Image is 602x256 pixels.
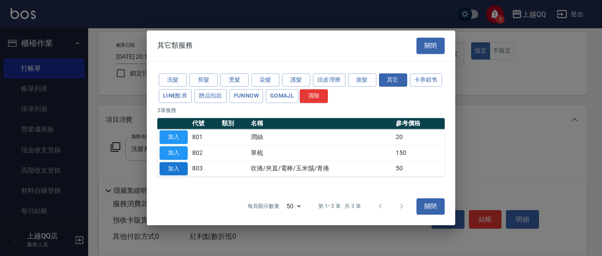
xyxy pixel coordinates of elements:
button: 染髮 [251,73,279,87]
button: 加入 [160,146,188,160]
td: 20 [394,129,445,145]
td: 801 [190,129,219,145]
button: 護髮 [282,73,310,87]
button: 關閉 [416,38,445,54]
button: 剪髮 [190,73,218,87]
div: 50 [283,195,304,218]
td: 50 [394,161,445,177]
td: 潤絲 [249,129,394,145]
button: 加入 [160,130,188,144]
button: 關閉 [416,198,445,215]
th: 參考價格 [394,118,445,129]
th: 名稱 [249,118,394,129]
span: 其它類服務 [157,41,193,50]
button: 燙髮 [220,73,249,87]
button: FUNNOW [230,90,263,103]
button: 頭皮理療 [313,73,346,87]
button: 接髮 [348,73,376,87]
td: 單梳 [249,145,394,161]
td: 150 [394,145,445,161]
button: LINE酷券 [159,90,192,103]
th: 代號 [190,118,219,129]
button: GOMAJL [266,90,298,103]
p: 3 筆服務 [157,106,445,114]
th: 類別 [219,118,249,129]
button: 清除 [300,90,328,103]
p: 每頁顯示數量 [248,203,279,211]
button: 其它 [379,73,407,87]
p: 第 1–3 筆 共 3 筆 [318,203,361,211]
button: 洗髮 [159,73,187,87]
button: 贈品扣款 [194,90,227,103]
button: 卡券銷售 [410,73,442,87]
td: 803 [190,161,219,177]
button: 加入 [160,162,188,176]
td: 802 [190,145,219,161]
td: 吹捲/夾直/電棒/玉米鬚/青捲 [249,161,394,177]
